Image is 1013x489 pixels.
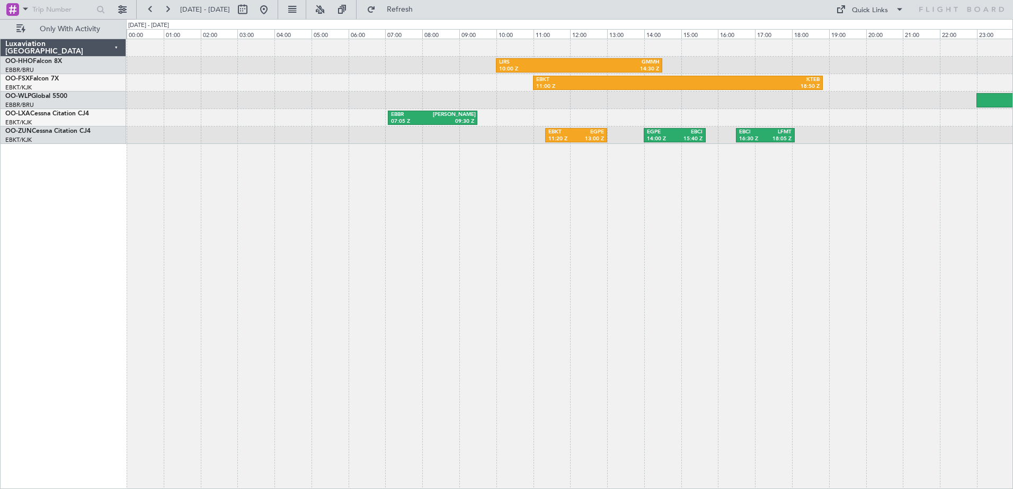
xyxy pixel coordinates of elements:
div: 08:00 [422,29,459,39]
div: 16:00 [718,29,755,39]
a: OO-WLPGlobal 5500 [5,93,67,99]
button: Quick Links [831,1,909,18]
a: EBKT/KJK [5,119,32,126]
div: KTEB [678,76,820,84]
a: OO-HHOFalcon 8X [5,58,62,65]
div: 11:00 [534,29,571,39]
div: LIRS [499,59,579,66]
span: OO-LXA [5,111,30,117]
div: EBCI [739,129,765,136]
span: Refresh [378,6,422,13]
div: 18:00 [792,29,829,39]
a: EBBR/BRU [5,66,34,74]
span: OO-FSX [5,76,30,82]
button: Only With Activity [12,21,115,38]
div: GMMH [579,59,659,66]
span: Only With Activity [28,25,112,33]
div: EBCI [674,129,702,136]
div: 09:00 [459,29,496,39]
div: Quick Links [852,5,888,16]
div: 21:00 [903,29,940,39]
div: 10:00 Z [499,66,579,73]
div: 13:00 Z [576,135,603,143]
div: 05:00 [312,29,349,39]
div: 19:00 [829,29,866,39]
div: 07:05 Z [391,118,433,125]
div: 10:00 [496,29,534,39]
div: 13:00 [607,29,644,39]
div: 09:30 Z [433,118,475,125]
div: 01:00 [164,29,201,39]
button: Refresh [362,1,425,18]
div: 15:40 Z [674,135,702,143]
div: 03:00 [237,29,274,39]
a: EBKT/KJK [5,136,32,144]
a: EBBR/BRU [5,101,34,109]
div: 14:00 [644,29,681,39]
div: 18:50 Z [678,83,820,90]
div: 17:00 [755,29,792,39]
div: 04:00 [274,29,312,39]
div: 22:00 [940,29,977,39]
div: 07:00 [385,29,422,39]
span: [DATE] - [DATE] [180,5,230,14]
div: [DATE] - [DATE] [128,21,169,30]
div: [PERSON_NAME] [433,111,475,119]
div: EBBR [391,111,433,119]
input: Trip Number [32,2,93,17]
div: EBKT [548,129,576,136]
div: 15:00 [681,29,718,39]
div: 12:00 [570,29,607,39]
div: EGPE [647,129,674,136]
div: 20:00 [866,29,903,39]
div: EBKT [536,76,678,84]
div: 00:00 [127,29,164,39]
span: OO-WLP [5,93,31,99]
div: 16:30 Z [739,135,765,143]
div: LFMT [766,129,792,136]
div: 14:30 Z [579,66,659,73]
a: EBKT/KJK [5,84,32,92]
a: OO-LXACessna Citation CJ4 [5,111,89,117]
a: OO-ZUNCessna Citation CJ4 [5,128,91,134]
div: EGPE [576,129,603,136]
div: 11:00 Z [536,83,678,90]
div: 11:20 Z [548,135,576,143]
a: OO-FSXFalcon 7X [5,76,59,82]
div: 14:00 Z [647,135,674,143]
div: 06:00 [349,29,386,39]
span: OO-ZUN [5,128,32,134]
div: 18:05 Z [766,135,792,143]
span: OO-HHO [5,58,33,65]
div: 02:00 [201,29,238,39]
